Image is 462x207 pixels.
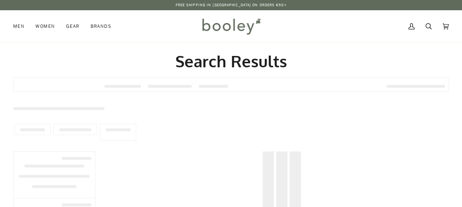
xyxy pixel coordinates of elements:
p: Free Shipping in [GEOGRAPHIC_DATA] on Orders €50+ [176,2,287,8]
a: Gear [61,10,85,42]
span: Gear [66,23,80,30]
img: Booley [199,16,263,37]
h2: Search Results [13,51,449,71]
span: Brands [90,23,111,30]
span: Men [13,23,24,30]
a: Women [30,10,60,42]
span: Women [35,23,55,30]
a: Men [13,10,30,42]
a: Brands [85,10,117,42]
